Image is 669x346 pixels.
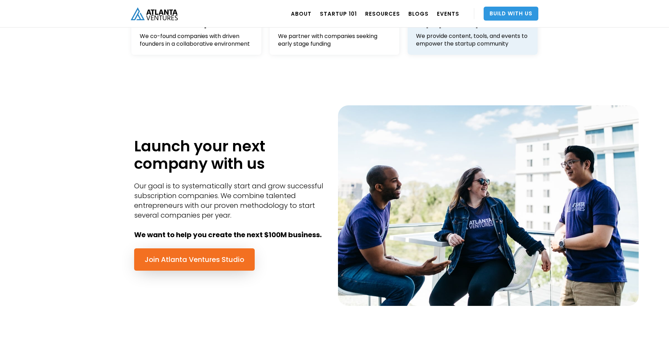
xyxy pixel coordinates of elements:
div: Our goal is to systematically start and grow successful subscription companies. We combine talent... [134,181,328,240]
h1: Fund Founders [278,15,392,29]
h1: Launch your next company with us [134,137,328,172]
a: BLOGS [408,4,429,23]
div: We co-found companies with driven founders in a collaborative environment [140,32,254,48]
h1: Equip Entrepreneurs [416,15,530,29]
a: Startup 101 [320,4,357,23]
div: We provide content, tools, and events to empower the startup community [416,32,530,48]
a: ABOUT [291,4,312,23]
img: Atlanta Ventures Team [338,105,639,306]
a: Build With Us [484,7,538,21]
a: RESOURCES [365,4,400,23]
a: EVENTS [437,4,459,23]
h1: Create Companies [140,15,254,29]
strong: We want to help you create the next $100M business. [134,230,322,240]
div: We partner with companies seeking early stage funding [278,32,392,48]
a: Join Atlanta Ventures Studio [134,248,255,271]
